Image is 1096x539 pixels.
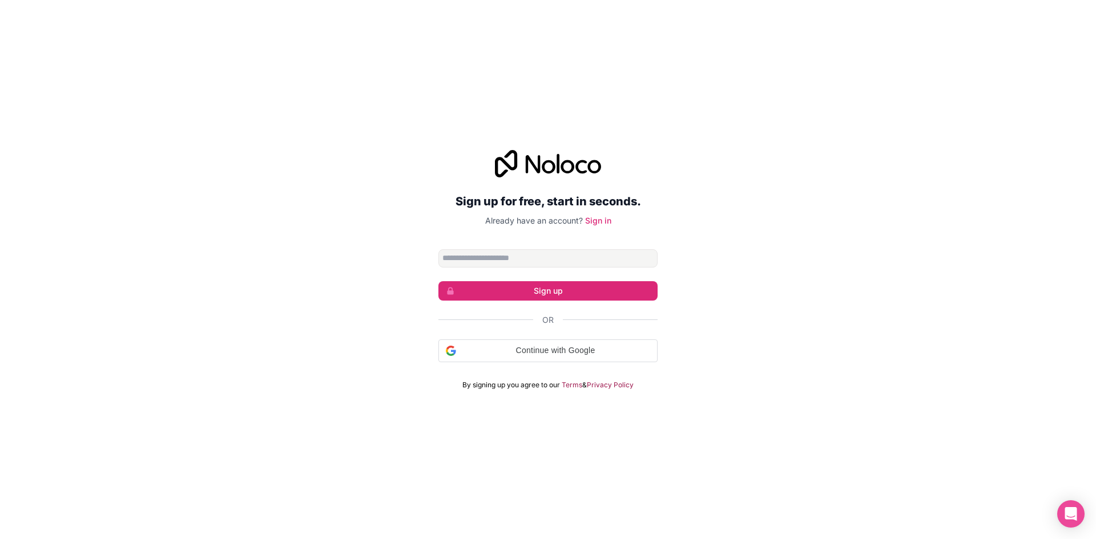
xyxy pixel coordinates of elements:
[485,216,583,225] span: Already have an account?
[438,191,658,212] h2: Sign up for free, start in seconds.
[585,216,611,225] a: Sign in
[438,339,658,362] div: Continue with Google
[461,345,650,356] span: Continue with Google
[438,249,658,268] input: Email address
[462,380,560,390] span: By signing up you agree to our
[582,380,587,390] span: &
[542,314,554,326] span: Or
[1057,500,1085,528] div: Open Intercom Messenger
[562,380,582,390] a: Terms
[587,380,634,390] a: Privacy Policy
[438,281,658,301] button: Sign up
